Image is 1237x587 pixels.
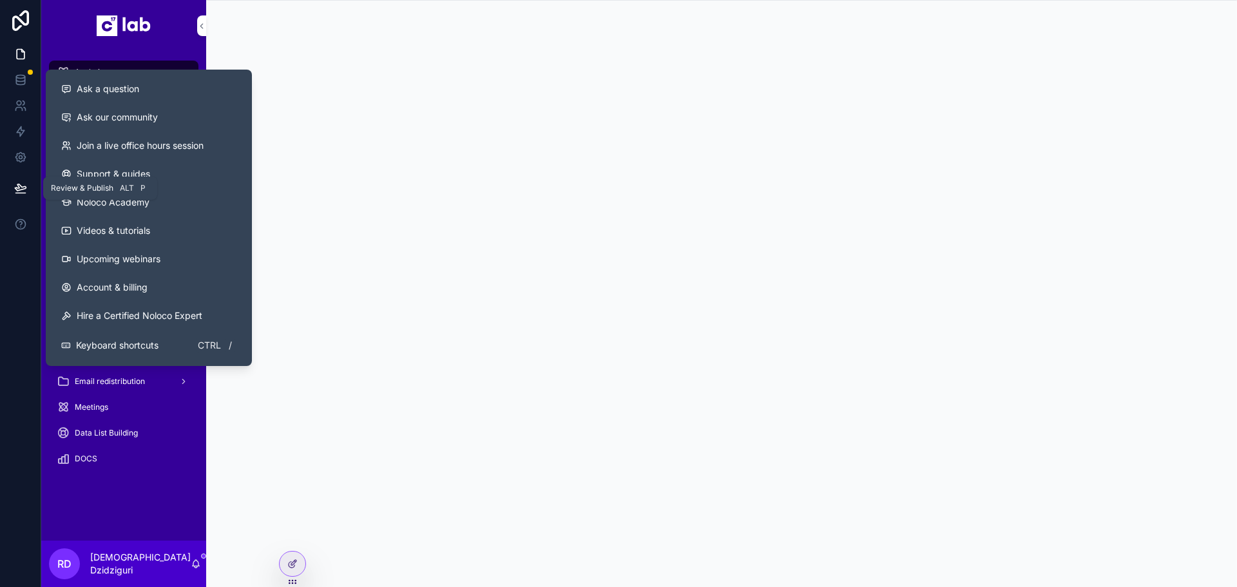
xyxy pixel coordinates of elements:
a: Support & guides [51,160,247,188]
span: Review & Publish [51,183,113,193]
a: Join a live office hours session [51,131,247,160]
span: Keyboard shortcuts [76,339,158,352]
a: Email redistribution [49,370,198,393]
button: Keyboard shortcutsCtrl/ [51,330,247,361]
a: Account & billing [51,273,247,302]
a: Videos & tutorials [51,217,247,245]
span: Videos & tutorials [77,224,150,237]
span: RD [57,556,72,572]
a: Ask our community [51,103,247,131]
span: Analytics [75,67,108,77]
button: Ask a question [51,75,247,103]
span: Alt [120,183,134,193]
span: Ask our community [77,111,158,124]
span: Ctrl [197,338,222,353]
span: Account & billing [77,281,148,294]
span: Email redistribution [75,376,145,387]
a: Meetings [49,396,198,419]
img: App logo [97,15,151,36]
a: Data List Building [49,421,198,445]
span: / [225,340,235,351]
a: Noloco Academy [51,188,247,217]
button: Hire a Certified Noloco Expert [51,302,247,330]
span: Noloco Academy [77,196,149,209]
span: Upcoming webinars [77,253,160,265]
span: Ask a question [77,82,139,95]
span: DOCS [75,454,97,464]
span: Meetings [75,402,108,412]
span: Hire a Certified Noloco Expert [77,309,202,322]
a: DOCS [49,447,198,470]
span: P [138,183,148,193]
div: scrollable content [41,52,206,487]
span: Join a live office hours session [77,139,204,152]
p: [DEMOGRAPHIC_DATA] Dzidziguri [90,551,191,577]
span: Support & guides [77,168,150,180]
a: Upcoming webinars [51,245,247,273]
span: Data List Building [75,428,138,438]
a: Analytics [49,61,198,84]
